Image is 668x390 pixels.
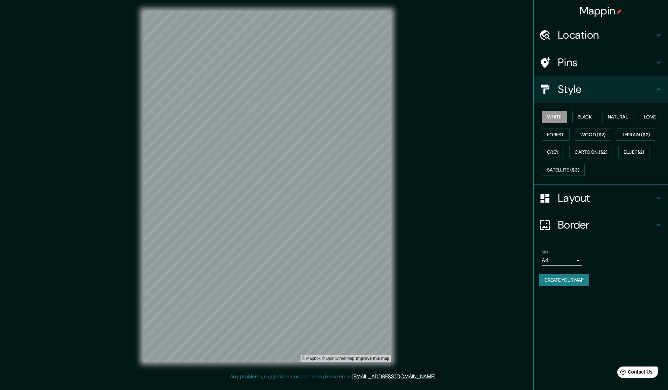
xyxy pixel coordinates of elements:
[575,129,611,141] button: Wood ($2)
[603,111,633,123] button: Natural
[542,255,582,266] div: A4
[534,211,668,238] div: Border
[639,111,661,123] button: Love
[542,111,567,123] button: White
[542,146,564,158] button: Grey
[539,274,589,286] button: Create your map
[558,56,655,69] h4: Pins
[436,373,437,381] div: .
[542,249,549,255] label: Size
[356,356,389,361] a: Map feedback
[143,11,391,362] canvas: Map
[617,129,656,141] button: Terrain ($2)
[230,373,436,381] p: Any problems, suggestions, or concerns please email .
[322,356,354,361] a: OpenStreetMap
[542,164,585,176] button: Satellite ($3)
[437,373,439,381] div: .
[558,218,655,232] h4: Border
[558,83,655,96] h4: Style
[558,28,655,42] h4: Location
[302,356,321,361] a: Mapbox
[618,146,650,158] button: Blue ($2)
[352,373,435,380] a: [EMAIL_ADDRESS][DOMAIN_NAME]
[534,76,668,103] div: Style
[572,111,597,123] button: Black
[542,129,570,141] button: Forest
[569,146,613,158] button: Cartoon ($2)
[558,191,655,205] h4: Layout
[534,21,668,48] div: Location
[617,9,622,14] img: pin-icon.png
[608,364,661,383] iframe: Help widget launcher
[580,4,622,17] h4: Mappin
[534,49,668,76] div: Pins
[534,185,668,211] div: Layout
